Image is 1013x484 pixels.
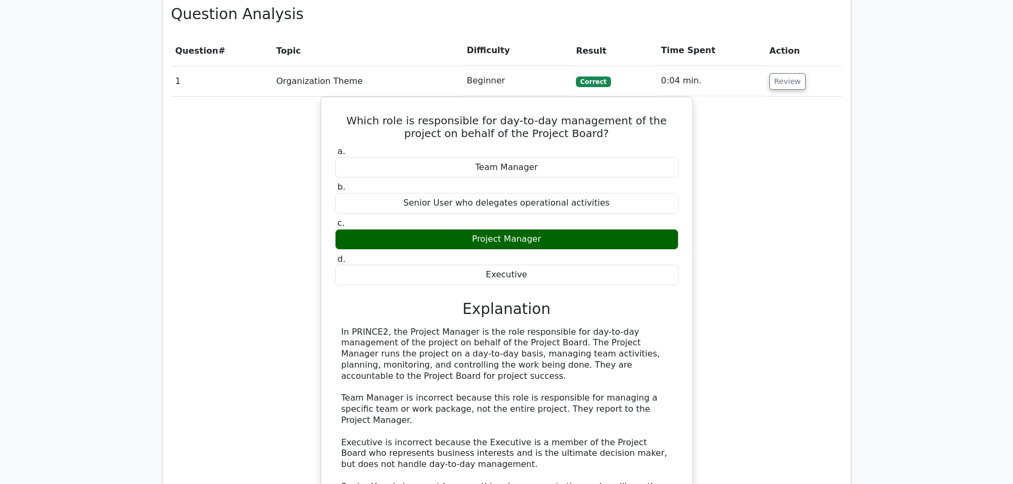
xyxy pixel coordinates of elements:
th: Action [765,36,842,66]
div: Executive [335,265,679,285]
span: d. [338,254,346,264]
span: Correct [576,77,610,87]
th: Difficulty [463,36,572,66]
span: Question [175,46,219,56]
th: Time Spent [657,36,765,66]
h3: Explanation [341,300,672,318]
th: # [171,36,272,66]
td: Organization Theme [272,66,462,96]
span: b. [338,182,346,192]
div: Senior User who delegates operational activities [335,193,679,214]
th: Topic [272,36,462,66]
td: 0:04 min. [657,66,765,96]
span: a. [338,146,346,156]
div: Team Manager [335,157,679,178]
div: Project Manager [335,229,679,250]
h5: Which role is responsible for day-to-day management of the project on behalf of the Project Board? [334,114,680,140]
button: Review [769,73,806,90]
th: Result [572,36,657,66]
td: Beginner [463,66,572,96]
td: 1 [171,66,272,96]
h3: Question Analysis [171,5,842,23]
span: c. [338,218,345,228]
